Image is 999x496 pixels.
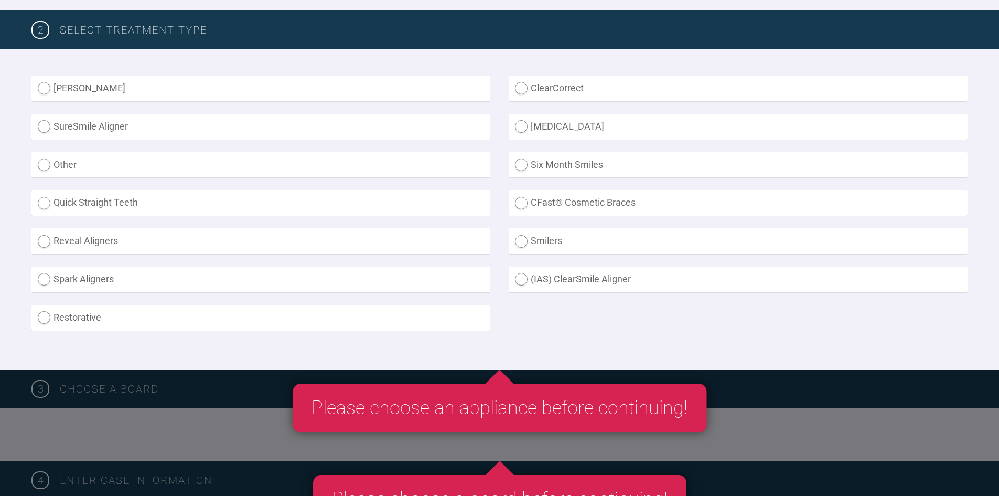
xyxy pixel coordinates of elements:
label: [MEDICAL_DATA] [509,114,968,140]
label: Smilers [509,228,968,254]
label: ClearCorrect [509,76,968,101]
label: (IAS) ClearSmile Aligner [509,267,968,292]
label: Other [31,152,490,178]
label: CFast® Cosmetic Braces [509,190,968,216]
div: Please choose an appliance before continuing! [293,384,706,433]
span: 2 [31,21,49,39]
label: Spark Aligners [31,267,490,292]
label: Six Month Smiles [509,152,968,178]
label: SureSmile Aligner [31,114,490,140]
label: Restorative [31,305,490,331]
label: Quick Straight Teeth [31,190,490,216]
label: Reveal Aligners [31,228,490,254]
label: [PERSON_NAME] [31,76,490,101]
h3: SELECT TREATMENT TYPE [60,22,968,38]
